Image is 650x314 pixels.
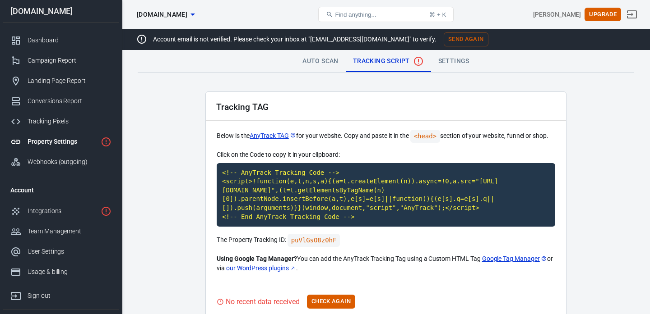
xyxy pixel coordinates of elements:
[28,247,111,256] div: User Settings
[3,7,119,15] div: [DOMAIN_NAME]
[413,56,424,67] svg: No data received
[217,130,555,143] p: Below is the for your website. Copy and paste it in the section of your website, funnel or shop.
[621,4,643,25] a: Sign out
[533,10,581,19] div: Account id: RgmCiDus
[3,50,119,71] a: Campaign Report
[217,296,300,307] div: Visit your website to trigger the Tracking Tag and validate your setup.
[226,264,296,273] a: our WordPress plugins
[482,254,547,264] a: Google Tag Manager
[28,291,111,300] div: Sign out
[3,30,119,50] a: Dashboard
[410,130,440,143] code: <head>
[335,11,376,18] span: Find anything...
[431,50,477,72] a: Settings
[619,270,641,291] iframe: Intercom live chat
[3,262,119,282] a: Usage & billing
[28,117,111,126] div: Tracking Pixels
[444,32,488,46] button: Send Again
[217,255,297,262] strong: Using Google Tag Manager?
[295,50,346,72] a: Auto Scan
[217,254,555,273] p: You can add the AnyTrack Tracking Tag using a Custom HTML Tag or via .
[217,234,555,247] p: The Property Tracking ID:
[288,234,340,247] code: Click to copy
[137,9,187,20] span: thrivecart.com
[3,71,119,91] a: Landing Page Report
[28,227,111,236] div: Team Management
[226,296,300,307] div: No recent data received
[3,241,119,262] a: User Settings
[307,295,355,309] button: Check Again
[133,6,198,23] button: [DOMAIN_NAME]
[153,35,436,44] p: Account email is not verified. Please check your inbox at "[EMAIL_ADDRESS][DOMAIN_NAME]" to verify.
[28,157,111,167] div: Webhooks (outgoing)
[3,282,119,306] a: Sign out
[353,56,424,67] span: Tracking Script
[216,102,269,112] h2: Tracking TAG
[585,8,621,22] button: Upgrade
[318,7,454,22] button: Find anything...⌘ + K
[217,163,555,227] code: Click to copy
[217,150,555,159] p: Click on the Code to copy it in your clipboard:
[3,132,119,152] a: Property Settings
[28,56,111,65] div: Campaign Report
[429,11,446,18] div: ⌘ + K
[28,96,111,106] div: Conversions Report
[3,152,119,172] a: Webhooks (outgoing)
[3,111,119,132] a: Tracking Pixels
[28,267,111,277] div: Usage & billing
[101,206,111,217] svg: 1 networks not verified yet
[28,137,97,146] div: Property Settings
[3,91,119,111] a: Conversions Report
[3,221,119,241] a: Team Management
[101,137,111,147] svg: Property is not installed yet
[3,179,119,201] li: Account
[28,76,111,86] div: Landing Page Report
[28,206,97,216] div: Integrations
[250,131,296,141] a: AnyTrack TAG
[3,201,119,221] a: Integrations
[28,36,111,45] div: Dashboard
